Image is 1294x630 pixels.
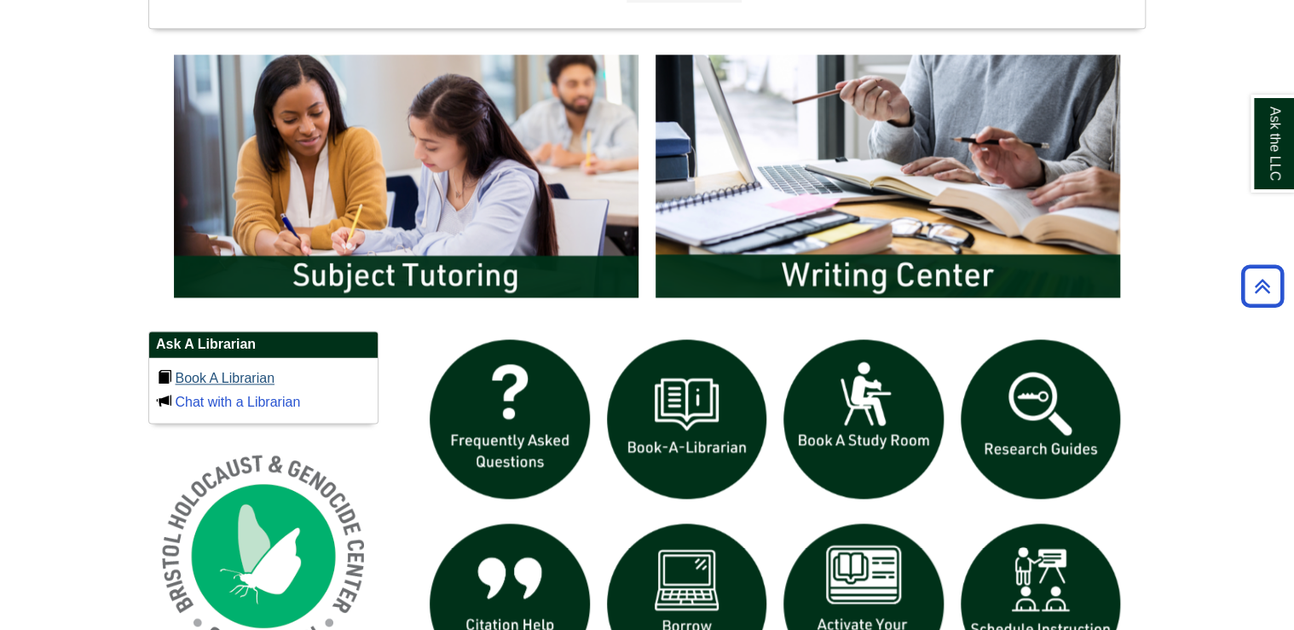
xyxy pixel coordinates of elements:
img: Writing Center Information [647,46,1129,305]
img: frequently asked questions [421,331,598,508]
a: Back to Top [1235,275,1290,298]
div: slideshow [165,46,1129,313]
img: Book a Librarian icon links to book a librarian web page [598,331,776,508]
img: Subject Tutoring Information [165,46,647,305]
img: book a study room icon links to book a study room web page [775,331,952,508]
img: Research Guides icon links to research guides web page [952,331,1129,508]
a: Chat with a Librarian [175,395,300,409]
a: Book A Librarian [175,371,274,385]
h2: Ask A Librarian [149,332,378,358]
